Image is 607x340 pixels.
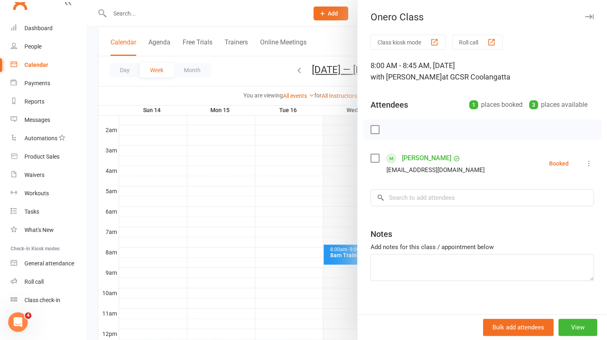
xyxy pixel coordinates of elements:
div: 8:00 AM - 8:45 AM, [DATE] [371,60,594,83]
a: Waivers [11,166,86,184]
a: What's New [11,221,86,239]
div: What's New [24,227,54,233]
a: Tasks [11,203,86,221]
div: Roll call [24,278,44,285]
div: Payments [24,80,50,86]
a: General attendance kiosk mode [11,254,86,273]
a: Dashboard [11,19,86,38]
a: Messages [11,111,86,129]
div: Booked [549,161,569,166]
a: Automations [11,129,86,148]
div: places booked [469,99,523,110]
div: places available [529,99,587,110]
div: 1 [469,100,478,109]
span: at GCSR Coolangatta [442,73,510,81]
div: Automations [24,135,57,141]
iframe: Intercom live chat [8,312,28,332]
a: People [11,38,86,56]
div: [EMAIL_ADDRESS][DOMAIN_NAME] [386,165,485,175]
span: with [PERSON_NAME] [371,73,442,81]
a: Payments [11,74,86,93]
a: Product Sales [11,148,86,166]
div: Product Sales [24,153,60,160]
a: Class kiosk mode [11,291,86,309]
a: Reports [11,93,86,111]
div: Workouts [24,190,49,196]
input: Search to add attendees [371,189,594,206]
div: Attendees [371,99,408,110]
a: Calendar [11,56,86,74]
div: Waivers [24,172,44,178]
span: 4 [25,312,31,319]
button: Bulk add attendees [483,319,554,336]
a: [PERSON_NAME] [402,152,451,165]
a: Roll call [11,273,86,291]
div: Messages [24,117,50,123]
div: Class check-in [24,297,60,303]
button: Class kiosk mode [371,35,446,50]
div: Onero Class [358,11,607,23]
div: Calendar [24,62,48,68]
button: View [558,319,597,336]
div: Reports [24,98,44,105]
div: Dashboard [24,25,53,31]
div: Tasks [24,208,39,215]
button: Roll call [452,35,503,50]
a: Workouts [11,184,86,203]
div: People [24,43,42,50]
div: Add notes for this class / appointment below [371,242,594,252]
div: 3 [529,100,538,109]
div: Notes [371,228,392,240]
div: General attendance [24,260,74,267]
